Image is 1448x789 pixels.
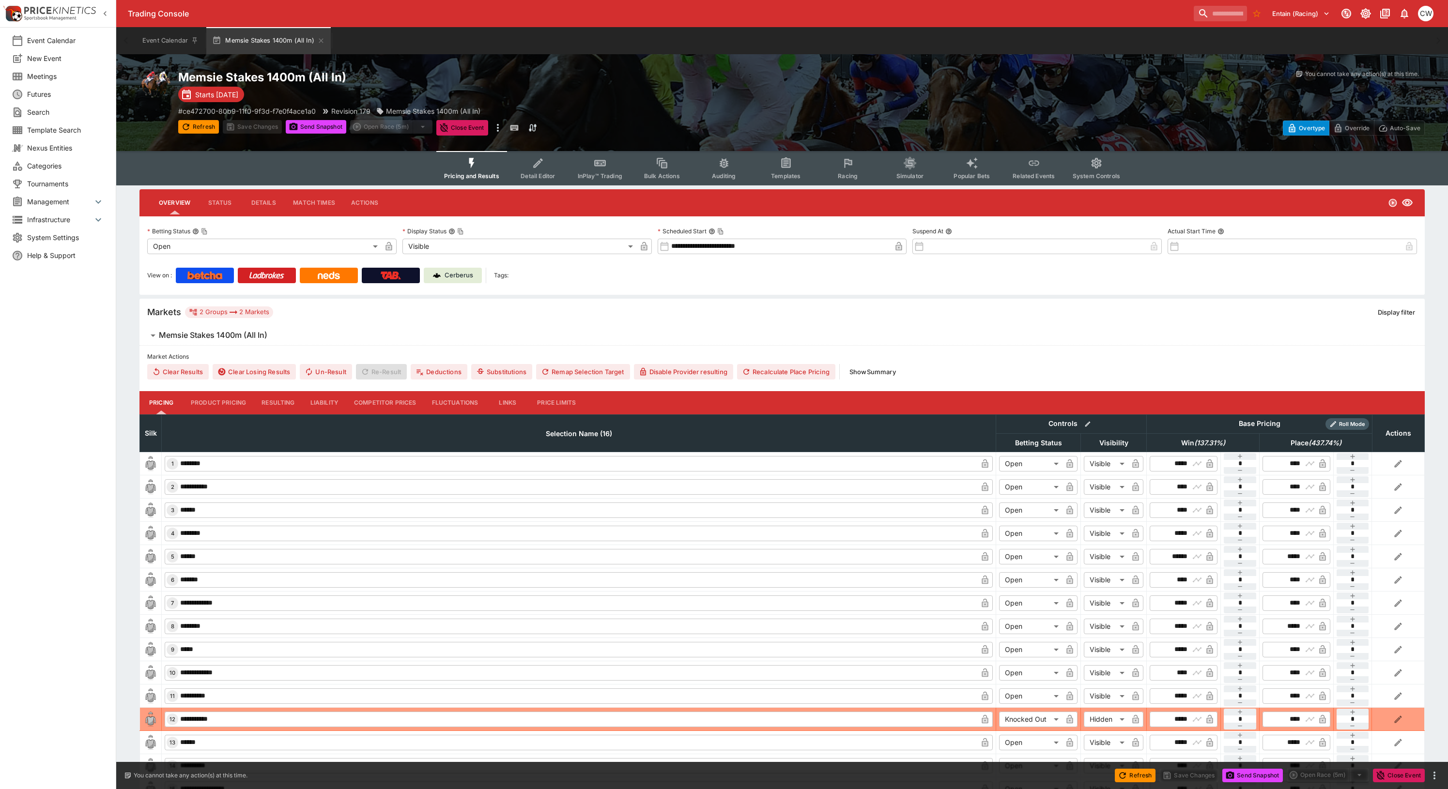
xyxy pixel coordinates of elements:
img: blank-silk.png [143,479,158,495]
div: Visible [1084,595,1128,611]
div: Knocked Out [999,712,1062,727]
div: Visible [1084,526,1128,541]
button: Auto-Save [1374,121,1425,136]
button: Display filter [1372,304,1421,320]
div: Visible [1084,665,1128,681]
div: Open [999,758,1062,774]
span: Win(137.31%) [1171,437,1236,449]
span: Betting Status [1004,437,1073,449]
span: 10 [168,669,177,676]
button: Override [1329,121,1374,136]
span: Template Search [27,125,104,135]
div: split button [1287,768,1369,782]
div: Open [999,479,1062,495]
div: Visible [1084,502,1128,518]
button: Event Calendar [137,27,204,54]
div: Open [999,502,1062,518]
p: Override [1345,123,1370,133]
th: Controls [996,414,1147,433]
button: Memsie Stakes 1400m (All In) [206,27,331,54]
button: Disable Provider resulting [634,364,733,379]
button: Links [486,391,529,414]
button: Toggle light/dark mode [1357,5,1374,22]
p: You cannot take any action(s) at this time. [1305,70,1419,78]
span: Tournaments [27,179,104,189]
div: Visible [1084,758,1128,774]
span: 11 [168,693,177,699]
div: split button [350,120,432,134]
img: Cerberus [433,272,441,279]
span: Management [27,197,92,207]
button: Overtype [1283,121,1329,136]
span: Templates [771,172,801,180]
label: Market Actions [147,349,1417,364]
button: Scheduled StartCopy To Clipboard [709,228,715,235]
button: Betting StatusCopy To Clipboard [192,228,199,235]
button: Copy To Clipboard [201,228,208,235]
img: blank-silk.png [143,758,158,774]
p: Display Status [402,227,447,235]
div: Open [999,549,1062,564]
button: Copy To Clipboard [717,228,724,235]
button: Fluctuations [424,391,486,414]
button: Remap Selection Target [536,364,630,379]
span: Bulk Actions [644,172,680,180]
img: blank-silk.png [143,735,158,750]
p: Memsie Stakes 1400m (All In) [386,106,480,116]
span: Detail Editor [521,172,555,180]
img: Neds [318,272,339,279]
span: Popular Bets [954,172,990,180]
th: Actions [1372,414,1424,452]
h5: Markets [147,306,181,318]
span: Place(437.74%) [1280,437,1352,449]
span: Nexus Entities [27,143,104,153]
span: 7 [169,600,176,607]
button: Liability [303,391,346,414]
div: Open [999,735,1062,750]
button: Deductions [411,364,467,379]
span: System Controls [1073,172,1120,180]
p: You cannot take any action(s) at this time. [134,771,247,780]
div: Visible [1084,572,1128,588]
span: 2 [169,484,176,490]
button: Select Tenant [1266,6,1336,21]
img: Betcha [187,272,222,279]
input: search [1194,6,1247,21]
span: 1 [169,460,176,467]
button: more [1429,770,1440,781]
div: Trading Console [128,9,1190,19]
span: Racing [838,172,858,180]
img: blank-silk.png [143,456,158,471]
h6: Memsie Stakes 1400m (All In) [159,330,267,340]
p: Cerberus [445,271,473,280]
button: Connected to PK [1338,5,1355,22]
span: 5 [169,553,176,560]
div: Open [999,595,1062,611]
span: Infrastructure [27,214,92,225]
p: Suspend At [912,227,943,235]
p: Auto-Save [1390,123,1420,133]
img: blank-silk.png [143,688,158,704]
button: Overview [151,191,198,214]
em: ( 137.31 %) [1194,437,1225,449]
div: Visible [1084,549,1128,564]
label: View on : [147,268,172,283]
span: Categories [27,161,104,171]
img: blank-silk.png [143,502,158,518]
div: Event type filters [436,151,1128,185]
span: InPlay™ Trading [578,172,622,180]
div: Show/hide Price Roll mode configuration. [1325,418,1369,430]
h2: Copy To Clipboard [178,70,801,85]
button: Send Snapshot [286,120,346,134]
button: Close Event [436,120,488,136]
span: Event Calendar [27,35,104,46]
div: Visible [1084,479,1128,495]
span: Re-Result [356,364,407,379]
button: Competitor Prices [346,391,424,414]
span: Visibility [1089,437,1139,449]
span: 6 [169,577,176,583]
span: Pricing and Results [444,172,499,180]
img: blank-silk.png [143,595,158,611]
div: Open [999,572,1062,588]
button: Send Snapshot [1222,769,1283,782]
